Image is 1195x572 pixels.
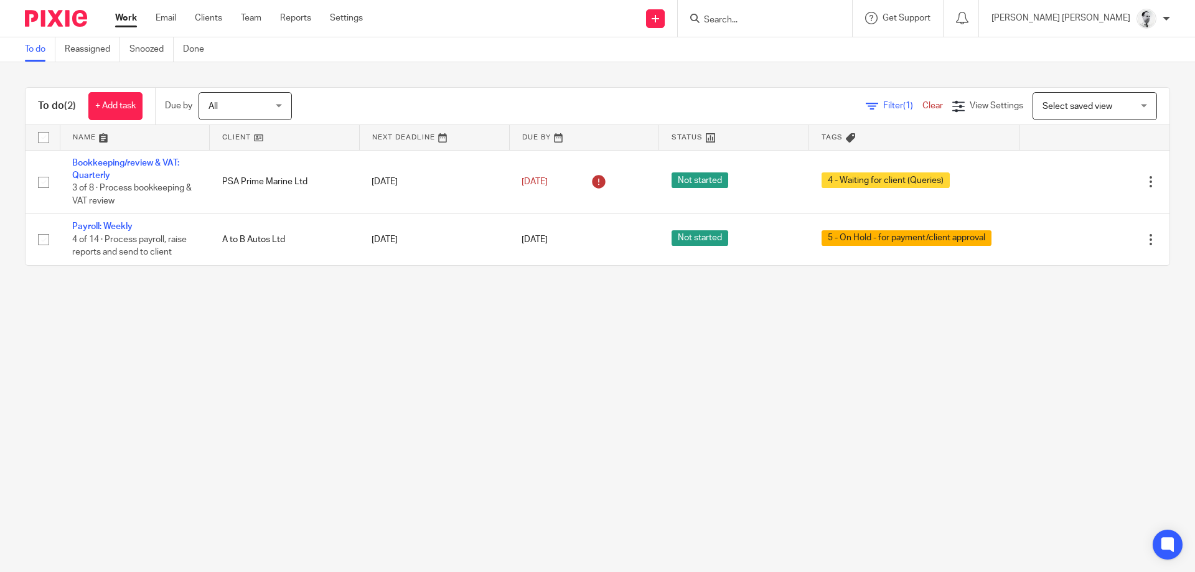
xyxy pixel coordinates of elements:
p: [PERSON_NAME] [PERSON_NAME] [991,12,1130,24]
a: Clear [922,101,943,110]
span: All [209,102,218,111]
span: [DATE] [522,235,548,244]
span: [DATE] [522,177,548,186]
a: Settings [330,12,363,24]
a: + Add task [88,92,143,120]
a: Clients [195,12,222,24]
a: Bookkeeping/review & VAT: Quarterly [72,159,179,180]
span: 3 of 8 · Process bookkeeping & VAT review [72,184,192,205]
span: Filter [883,101,922,110]
h1: To do [38,100,76,113]
img: Pixie [25,10,87,27]
span: Not started [672,230,728,246]
a: Reassigned [65,37,120,62]
td: A to B Autos Ltd [210,214,360,265]
span: 4 - Waiting for client (Queries) [822,172,950,188]
a: Snoozed [129,37,174,62]
td: [DATE] [359,150,509,214]
img: Mass_2025.jpg [1136,9,1156,29]
span: Select saved view [1043,102,1112,111]
input: Search [703,15,815,26]
a: To do [25,37,55,62]
span: 4 of 14 · Process payroll, raise reports and send to client [72,235,187,257]
a: Reports [280,12,311,24]
td: PSA Prime Marine Ltd [210,150,360,214]
span: Get Support [883,14,930,22]
a: Team [241,12,261,24]
span: 5 - On Hold - for payment/client approval [822,230,991,246]
a: Payroll: Weekly [72,222,133,231]
span: (2) [64,101,76,111]
span: Tags [822,134,843,141]
span: Not started [672,172,728,188]
a: Email [156,12,176,24]
p: Due by [165,100,192,112]
a: Done [183,37,213,62]
a: Work [115,12,137,24]
td: [DATE] [359,214,509,265]
span: View Settings [970,101,1023,110]
span: (1) [903,101,913,110]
